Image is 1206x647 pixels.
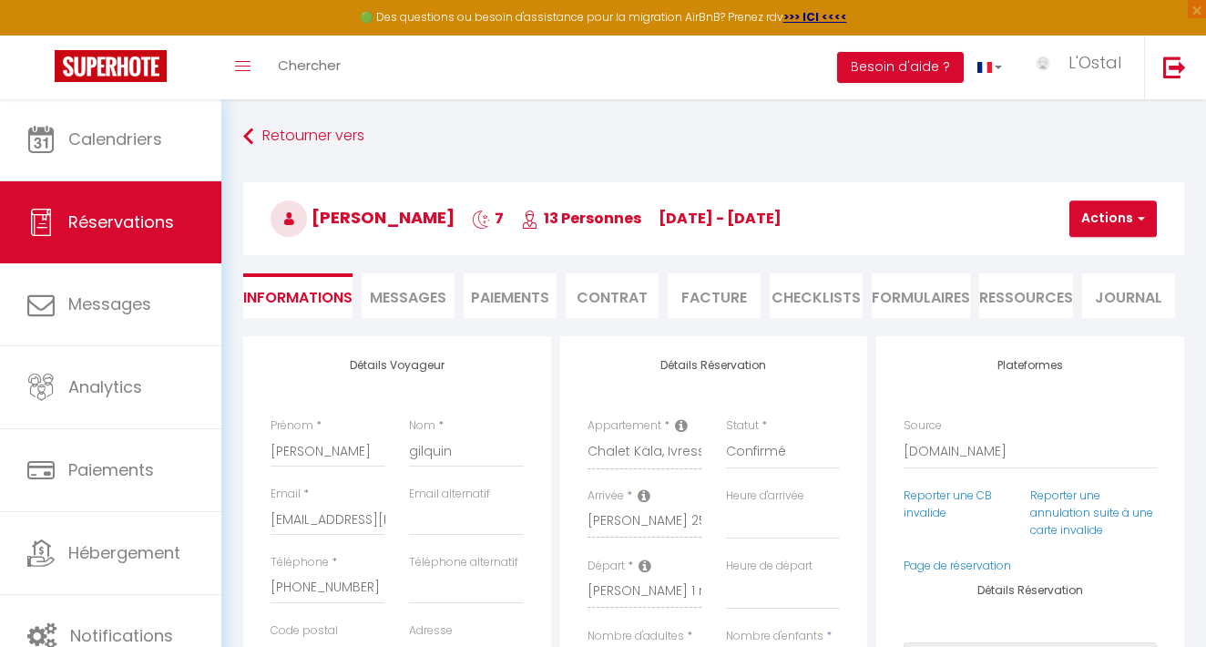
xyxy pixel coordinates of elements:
[68,375,142,398] span: Analytics
[271,417,313,435] label: Prénom
[1163,56,1186,78] img: logout
[55,50,167,82] img: Super Booking
[68,293,151,315] span: Messages
[243,120,1184,153] a: Retourner vers
[271,554,329,571] label: Téléphone
[1029,56,1057,71] img: ...
[271,486,301,503] label: Email
[472,208,504,229] span: 7
[588,359,841,372] h4: Détails Réservation
[904,417,942,435] label: Source
[271,206,455,229] span: [PERSON_NAME]
[837,52,964,83] button: Besoin d'aide ?
[464,273,557,318] li: Paiements
[588,558,625,575] label: Départ
[904,558,1011,573] a: Page de réservation
[409,622,453,640] label: Adresse
[1016,36,1144,99] a: ... L'Ostal
[566,273,659,318] li: Contrat
[588,488,624,505] label: Arrivée
[521,208,641,229] span: 13 Personnes
[1069,200,1157,237] button: Actions
[409,554,518,571] label: Téléphone alternatif
[588,417,661,435] label: Appartement
[409,417,435,435] label: Nom
[904,584,1157,597] h4: Détails Réservation
[904,359,1157,372] h4: Plateformes
[872,273,970,318] li: FORMULAIRES
[726,558,813,575] label: Heure de départ
[770,273,863,318] li: CHECKLISTS
[726,488,804,505] label: Heure d'arrivée
[668,273,761,318] li: Facture
[370,287,446,308] span: Messages
[726,628,823,645] label: Nombre d'enfants
[271,622,338,640] label: Code postal
[68,541,180,564] span: Hébergement
[70,624,173,647] span: Notifications
[1082,273,1175,318] li: Journal
[68,211,174,233] span: Réservations
[409,486,490,503] label: Email alternatif
[726,417,759,435] label: Statut
[904,488,992,520] a: Reporter une CB invalide
[588,628,684,645] label: Nombre d'adultes
[264,36,354,99] a: Chercher
[68,128,162,150] span: Calendriers
[68,458,154,481] span: Paiements
[243,273,353,318] li: Informations
[1068,51,1121,74] span: L'Ostal
[659,208,782,229] span: [DATE] - [DATE]
[278,56,341,75] span: Chercher
[271,359,524,372] h4: Détails Voyageur
[979,273,1073,318] li: Ressources
[783,9,847,25] a: >>> ICI <<<<
[1030,488,1153,538] a: Reporter une annulation suite à une carte invalide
